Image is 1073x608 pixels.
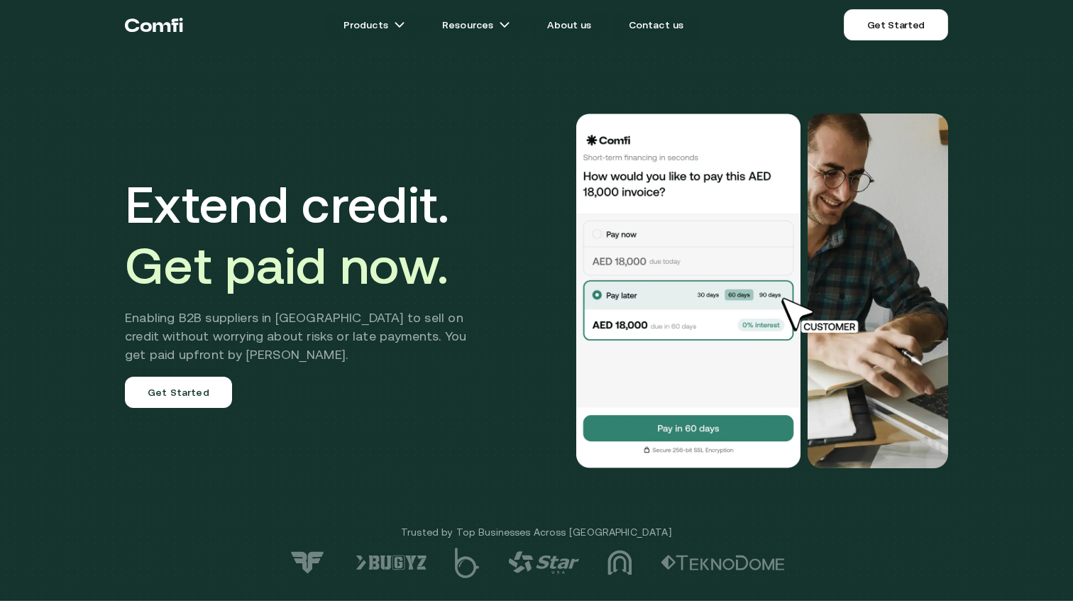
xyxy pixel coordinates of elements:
img: logo-4 [508,551,579,574]
img: logo-2 [661,555,785,570]
h1: Extend credit. [125,174,488,296]
img: cursor [771,296,874,336]
a: Contact us [612,11,701,39]
img: logo-6 [356,555,427,570]
a: Resourcesarrow icons [425,11,527,39]
h2: Enabling B2B suppliers in [GEOGRAPHIC_DATA] to sell on credit without worrying about risks or lat... [125,309,488,364]
span: Get paid now. [125,236,449,294]
img: arrow icons [499,19,510,31]
img: logo-5 [455,548,480,578]
img: logo-3 [607,550,632,575]
a: Get Started [844,9,948,40]
a: Productsarrow icons [326,11,422,39]
a: Get Started [125,377,232,408]
img: arrow icons [394,19,405,31]
a: About us [530,11,608,39]
img: logo-7 [288,551,327,575]
img: Would you like to pay this AED 18,000.00 invoice? [808,114,948,468]
img: Would you like to pay this AED 18,000.00 invoice? [575,114,802,468]
a: Return to the top of the Comfi home page [125,4,183,46]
